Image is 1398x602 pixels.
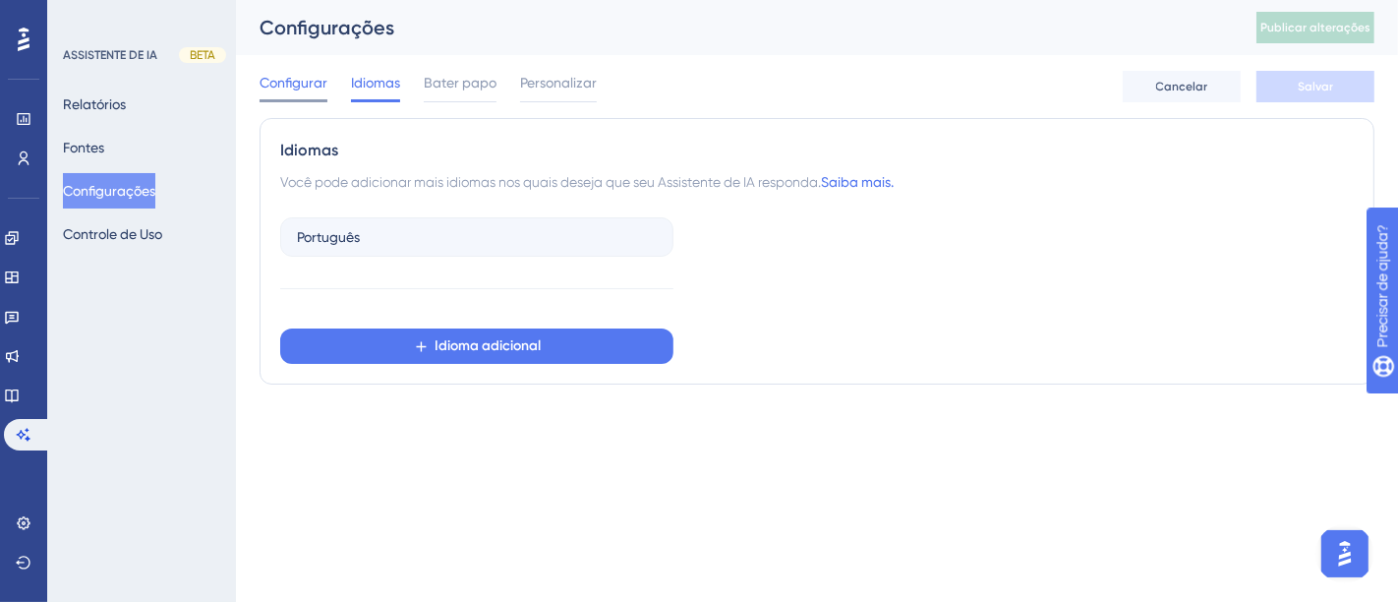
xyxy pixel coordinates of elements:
[280,141,338,159] font: Idiomas
[436,337,542,354] font: Idioma adicional
[280,174,821,190] font: Você pode adicionar mais idiomas nos quais deseja que seu Assistente de IA responda.
[63,226,162,242] font: Controle de Uso
[1298,80,1333,93] font: Salvar
[190,48,215,62] font: BETA
[821,174,894,190] a: Saiba mais.
[1315,524,1374,583] iframe: Iniciador do Assistente de IA do UserGuiding
[260,16,394,39] font: Configurações
[1123,71,1241,102] button: Cancelar
[63,216,162,252] button: Controle de Uso
[1156,80,1208,93] font: Cancelar
[260,75,327,90] font: Configurar
[63,130,104,165] button: Fontes
[1256,71,1374,102] button: Salvar
[1256,12,1374,43] button: Publicar alterações
[63,96,126,112] font: Relatórios
[46,9,169,24] font: Precisar de ajuda?
[351,75,400,90] font: Idiomas
[63,140,104,155] font: Fontes
[520,75,597,90] font: Personalizar
[424,75,496,90] font: Bater papo
[63,173,155,209] button: Configurações
[280,329,673,364] button: Idioma adicional
[63,48,157,62] font: ASSISTENTE DE IA
[63,87,126,122] button: Relatórios
[297,229,360,245] font: Português
[63,183,155,199] font: Configurações
[1260,21,1370,34] font: Publicar alterações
